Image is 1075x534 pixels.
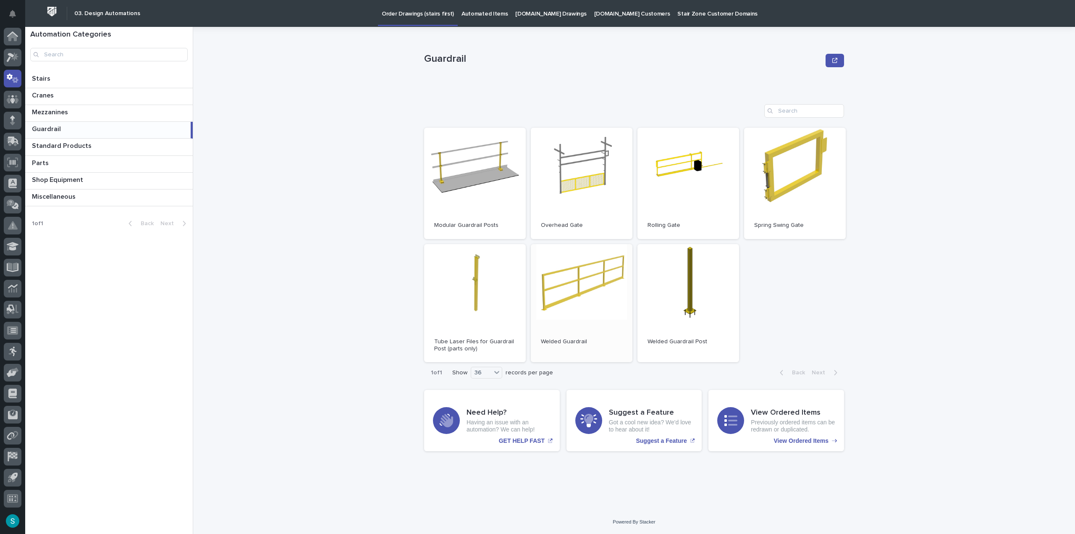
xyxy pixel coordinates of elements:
a: GuardrailGuardrail [25,122,193,139]
p: View Ordered Items [774,437,829,445]
button: Back [773,369,808,376]
button: Next [808,369,844,376]
a: Welded Guardrail [531,244,632,363]
h2: 03. Design Automations [74,10,140,17]
p: Having an issue with an automation? We can help! [467,419,551,433]
p: Shop Equipment [32,174,85,184]
a: Rolling Gate [637,128,739,239]
a: Modular Guardrail Posts [424,128,526,239]
p: Got a cool new idea? We'd love to hear about it! [609,419,693,433]
a: Spring Swing Gate [744,128,846,239]
h3: Need Help? [467,408,551,418]
a: Powered By Stacker [613,519,655,524]
input: Search [764,104,844,118]
p: Parts [32,158,50,167]
h3: Suggest a Feature [609,408,693,418]
p: Guardrail [32,124,63,133]
div: 36 [471,368,491,377]
p: 1 of 1 [25,213,50,234]
span: Next [160,221,179,226]
p: records per page [506,369,553,376]
p: Cranes [32,90,55,100]
p: Spring Swing Gate [754,222,836,229]
p: Stairs [32,73,52,83]
p: Guardrail [424,53,822,65]
p: 1 of 1 [424,363,449,383]
a: CranesCranes [25,88,193,105]
a: Welded Guardrail Post [637,244,739,363]
a: Shop EquipmentShop Equipment [25,173,193,189]
span: Back [136,221,154,226]
p: Standard Products [32,140,93,150]
a: PartsParts [25,156,193,173]
a: StairsStairs [25,71,193,88]
img: Workspace Logo [44,4,60,19]
h3: View Ordered Items [751,408,835,418]
button: users-avatar [4,512,21,530]
button: Notifications [4,5,21,23]
p: Tube Laser Files for Guardrail Post (parts only) [434,338,516,352]
p: Rolling Gate [648,222,729,229]
input: Search [30,48,188,61]
div: Notifications [10,10,21,24]
a: MezzaninesMezzanines [25,105,193,122]
span: Next [812,370,830,376]
a: View Ordered Items [708,390,844,451]
span: Back [787,370,805,376]
a: GET HELP FAST [424,390,560,451]
button: Back [122,220,157,227]
p: Modular Guardrail Posts [434,222,516,229]
p: Show [452,369,467,376]
p: Overhead Gate [541,222,622,229]
p: Mezzanines [32,107,70,116]
button: Next [157,220,193,227]
h1: Automation Categories [30,30,188,39]
a: MiscellaneousMiscellaneous [25,189,193,206]
a: Tube Laser Files for Guardrail Post (parts only) [424,244,526,363]
a: Suggest a Feature [566,390,702,451]
p: Previously ordered items can be redrawn or duplicated. [751,419,835,433]
p: Welded Guardrail Post [648,338,729,345]
p: Suggest a Feature [636,437,687,445]
a: Standard ProductsStandard Products [25,139,193,155]
p: Miscellaneous [32,191,77,201]
a: Overhead Gate [531,128,632,239]
p: Welded Guardrail [541,338,622,345]
p: GET HELP FAST [499,437,545,445]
